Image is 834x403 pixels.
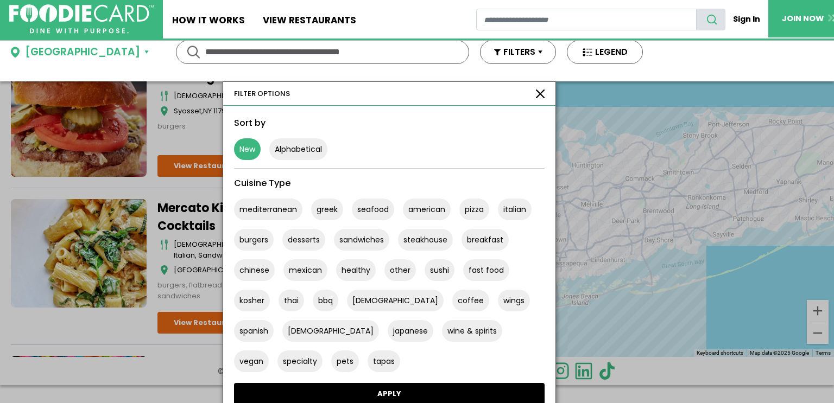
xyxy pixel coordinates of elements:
[403,199,451,220] button: american
[476,9,697,30] input: restaurant search
[311,199,343,220] button: greek
[442,320,502,342] button: wine & spirits
[313,290,338,311] button: bbq
[334,229,389,251] button: sandwiches
[462,229,509,251] button: breakfast
[567,40,643,64] button: LEGEND
[234,350,269,372] button: vegan
[498,199,532,220] button: italian
[725,9,768,30] a: Sign In
[452,290,489,311] button: coffee
[234,229,274,251] button: burgers
[25,44,140,60] div: [GEOGRAPHIC_DATA]
[234,88,290,99] div: FILTER OPTIONS
[347,290,444,311] button: [DEMOGRAPHIC_DATA]
[282,320,379,342] button: [DEMOGRAPHIC_DATA]
[234,320,274,342] button: spanish
[234,199,302,220] button: mediterranean
[480,40,556,64] button: FILTERS
[234,117,545,130] div: Sort by
[498,290,530,311] button: wings
[384,259,416,281] button: other
[388,320,433,342] button: japanese
[234,259,275,281] button: chinese
[282,229,325,251] button: desserts
[336,259,376,281] button: healthy
[9,4,154,34] img: FoodieCard; Eat, Drink, Save, Donate
[696,9,725,30] button: search
[234,138,261,160] button: New
[279,290,304,311] button: thai
[234,177,545,190] div: Cuisine Type
[277,350,323,372] button: specialty
[398,229,453,251] button: steakhouse
[331,350,359,372] button: pets
[425,259,454,281] button: sushi
[234,290,270,311] button: kosher
[352,199,394,220] button: seafood
[283,259,327,281] button: mexican
[463,259,509,281] button: fast food
[11,44,149,60] button: [GEOGRAPHIC_DATA]
[368,350,400,372] button: tapas
[459,199,489,220] button: pizza
[269,138,327,160] button: Alphabetical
